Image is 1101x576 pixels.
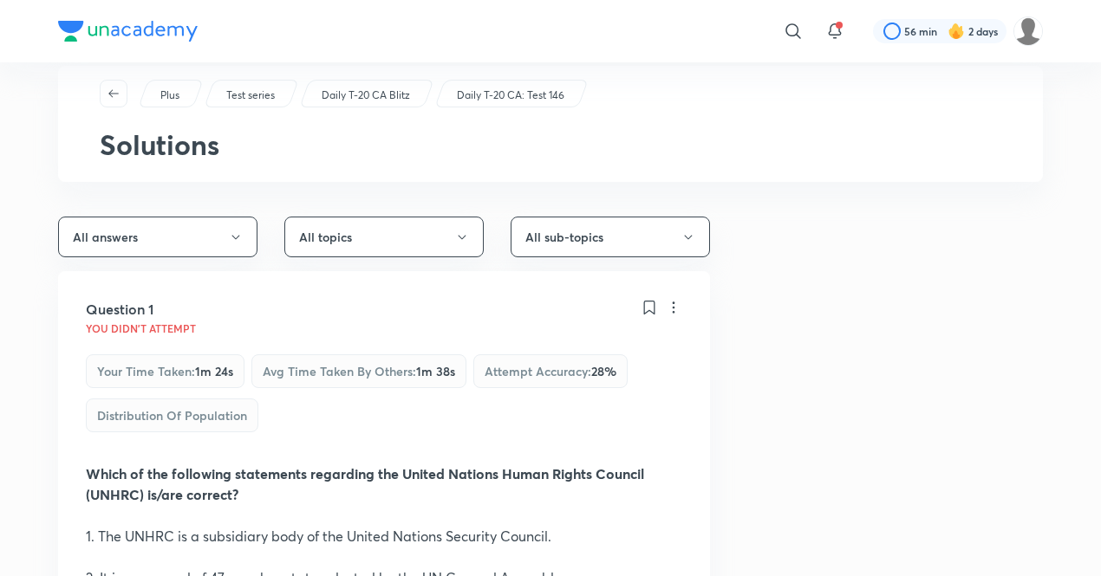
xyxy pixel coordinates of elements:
[86,354,244,388] div: Your time taken :
[158,87,183,103] a: Plus
[58,217,257,257] button: All answers
[100,128,1001,161] h2: Solutions
[473,354,628,388] div: Attempt accuracy :
[224,87,278,103] a: Test series
[319,87,414,103] a: Daily T-20 CA Blitz
[511,217,710,257] button: All sub-topics
[226,87,275,103] p: Test series
[251,354,466,388] div: Avg time taken by others :
[457,87,564,103] p: Daily T-20 CA: Test 146
[1013,16,1043,46] img: Gaurav Chauhan
[416,363,455,379] span: 1m 38s
[86,323,196,333] p: You didn't Attempt
[58,21,198,42] img: Company Logo
[195,363,233,379] span: 1m 24s
[284,217,484,257] button: All topics
[86,526,682,547] p: 1. The UNHRC is a subsidiary body of the United Nations Security Council.
[86,464,644,503] strong: Which of the following statements regarding the United Nations Human Rights Council (UNHRC) is/ar...
[160,87,179,103] p: Plus
[86,398,258,432] div: Distribution of Population
[591,363,616,379] span: 28 %
[948,23,965,40] img: streak
[86,299,153,320] h5: Question 1
[322,87,410,103] p: Daily T-20 CA Blitz
[454,87,568,103] a: Daily T-20 CA: Test 146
